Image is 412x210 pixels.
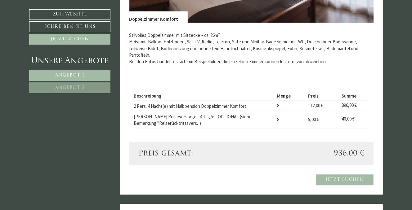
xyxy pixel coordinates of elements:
td: [PERSON_NAME] Reisevorsorge - 4 Tag/e - OPTIONAL (siehe Bemerkung "Reiserücktrittsvers.") [134,111,275,128]
a: Jetzt buchen [316,174,374,185]
div: Montis – Active Nature Spa [9,18,88,22]
a: Jetzt buchen [29,34,110,45]
th: Preis [306,91,339,100]
td: 2 Pers. 4 Nacht(e) mit Halbpension Doppelzimmer Komfort [134,100,275,111]
th: Beschreibung [134,91,275,100]
a: Zur Website [29,9,110,20]
span: 112,00 € [308,103,323,108]
p: Stilvolles Doppelzimmer mit Sitzecke ~ ca. 26m² Meist mit Balkon, Holzboden, Sat-TV, Radio, Telef... [129,32,374,65]
button: Senden [204,163,244,174]
span: 936,00 € [334,148,364,159]
small: 09:42 [9,29,88,33]
a: Schreiben Sie uns [29,21,110,32]
div: Unsere Angebote [29,55,110,67]
span: Angebot 1 [55,73,85,78]
td: 8 [275,100,306,111]
td: 8 [275,111,306,128]
span: 5,00 € [308,116,319,122]
th: Summe [339,91,369,100]
td: 896,00 € [339,100,369,111]
td: 40,00 € [339,111,369,128]
div: Doppelzimmer Komfort [129,11,188,22]
div: Preis gesamt: [134,148,252,159]
div: Guten Tag, wie können wir Ihnen helfen? [5,16,92,34]
th: Menge [275,91,306,100]
span: Angebot 2 [55,85,85,90]
div: [DATE] [112,5,133,15]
